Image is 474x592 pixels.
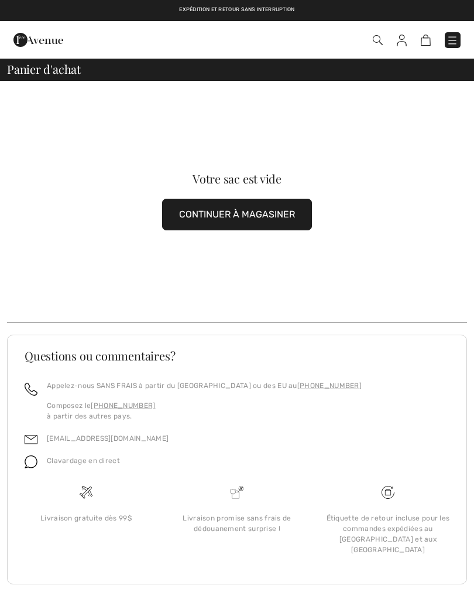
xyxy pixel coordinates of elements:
a: 1ère Avenue [13,33,63,45]
a: [PHONE_NUMBER] [297,382,362,390]
h3: Questions ou commentaires? [25,350,449,362]
img: Menu [446,35,458,46]
img: chat [25,455,37,468]
div: Livraison gratuite dès 99$ [20,513,152,523]
span: Panier d'achat [7,63,81,75]
p: Composez le à partir des autres pays. [47,400,362,421]
img: call [25,383,37,396]
div: Étiquette de retour incluse pour les commandes expédiées au [GEOGRAPHIC_DATA] et aux [GEOGRAPHIC_... [322,513,454,555]
a: [EMAIL_ADDRESS][DOMAIN_NAME] [47,434,169,443]
img: Livraison gratuite dès 99$ [382,486,394,499]
div: Livraison promise sans frais de dédouanement surprise ! [171,513,303,534]
button: CONTINUER À MAGASINER [162,199,312,230]
img: Livraison gratuite dès 99$ [80,486,92,499]
a: [PHONE_NUMBER] [91,402,155,410]
p: Appelez-nous SANS FRAIS à partir du [GEOGRAPHIC_DATA] ou des EU au [47,380,362,391]
img: Mes infos [397,35,407,46]
div: Votre sac est vide [30,173,444,185]
img: 1ère Avenue [13,28,63,52]
span: Clavardage en direct [47,457,120,465]
img: Panier d'achat [421,35,431,46]
img: Recherche [373,35,383,45]
img: Livraison promise sans frais de dédouanement surprise&nbsp;! [231,486,243,499]
img: email [25,433,37,446]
